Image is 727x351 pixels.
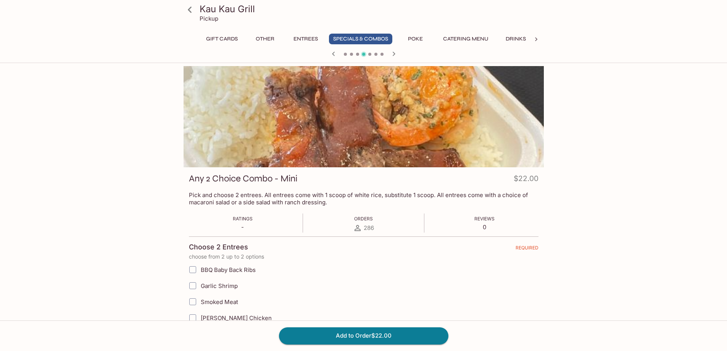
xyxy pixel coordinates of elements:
span: 286 [364,224,374,231]
button: Specials & Combos [329,34,392,44]
button: Other [248,34,282,44]
span: Smoked Meat [201,298,238,306]
button: Entrees [289,34,323,44]
button: Drinks [499,34,533,44]
h3: Any 2 Choice Combo - Mini [189,173,297,184]
span: Orders [354,216,373,222]
button: Add to Order$22.00 [279,327,448,344]
span: Reviews [474,216,495,222]
p: - [233,223,253,231]
h4: $22.00 [514,173,538,188]
span: [PERSON_NAME] Chicken [201,314,272,322]
button: Catering Menu [439,34,493,44]
button: Poke [398,34,433,44]
h4: Choose 2 Entrees [189,243,248,251]
p: Pick and choose 2 entrees. All entrees come with 1 scoop of white rice, substitute 1 scoop. All e... [189,191,538,206]
h3: Kau Kau Grill [200,3,541,15]
p: choose from 2 up to 2 options [189,254,538,260]
span: Garlic Shrimp [201,282,238,290]
span: Ratings [233,216,253,222]
p: 0 [474,223,495,231]
p: Pickup [200,15,218,22]
span: REQUIRED [516,245,538,254]
button: Gift Cards [202,34,242,44]
span: BBQ Baby Back Ribs [201,266,256,273]
div: Any 2 Choice Combo - Mini [184,66,544,167]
